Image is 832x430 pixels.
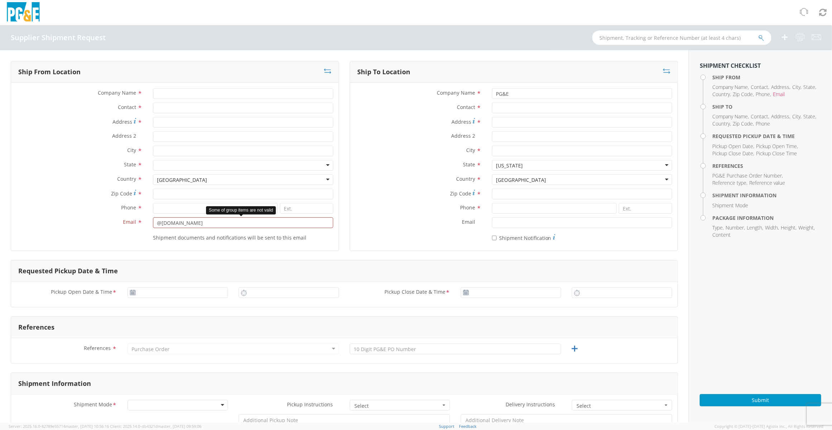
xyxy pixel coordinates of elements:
[712,179,746,186] span: Reference type
[18,68,81,76] h3: Ship From Location
[712,113,749,120] li: ,
[756,91,770,98] span: Phone
[456,175,475,182] span: Country
[206,206,276,214] div: Some of group items are not valid
[123,218,136,225] span: Email
[11,34,106,42] h4: Supplier Shipment Request
[803,113,816,120] li: ,
[712,143,754,150] li: ,
[726,224,744,231] span: Number
[153,233,308,241] label: Shipment documents and notifications will be sent to this email
[577,402,663,410] span: Select
[5,2,41,23] img: pge-logo-06675f144f4cfa6a6814.png
[803,84,816,91] li: ,
[158,424,201,429] span: master, [DATE] 09:59:06
[712,215,821,221] h4: Package Information
[712,104,821,109] h4: Ship To
[354,402,441,410] span: Select
[572,400,672,411] button: Select
[712,91,731,98] li: ,
[712,113,748,120] span: Company Name
[118,104,136,110] span: Contact
[127,147,136,153] span: City
[714,424,823,429] span: Copyright © [DATE]-[DATE] Agistix Inc., All Rights Reserved
[712,143,753,150] span: Pickup Open Date
[712,84,749,91] li: ,
[765,224,779,231] li: ,
[506,401,555,408] span: Delivery Instructions
[733,91,753,98] span: Zip Code
[749,179,785,186] span: Reference value
[451,132,475,139] span: Address 2
[466,147,475,153] span: City
[700,62,761,70] strong: Shipment Checklist
[781,224,795,231] span: Height
[712,75,821,80] h4: Ship From
[712,172,783,179] li: ,
[112,132,136,139] span: Address 2
[803,84,815,90] span: State
[803,113,815,120] span: State
[384,288,445,297] span: Pickup Close Date & Time
[781,224,797,231] li: ,
[712,193,821,198] h4: Shipment Information
[773,91,785,98] span: Email
[712,91,730,98] span: Country
[756,143,798,150] li: ,
[113,118,132,125] span: Address
[771,113,790,120] li: ,
[350,344,561,354] input: 10 Digit PG&E PO Number
[492,236,497,240] input: Shipment Notification
[792,113,802,120] li: ,
[726,224,745,231] li: ,
[733,120,754,127] li: ,
[751,84,769,91] li: ,
[117,175,136,182] span: Country
[451,118,471,125] span: Address
[756,150,797,157] span: Pickup Close Time
[756,143,797,150] span: Pickup Open Time
[751,84,768,90] span: Contact
[157,176,207,184] div: [GEOGRAPHIC_DATA]
[733,91,754,98] li: ,
[798,224,815,231] li: ,
[287,401,333,408] span: Pickup Instructions
[712,224,724,231] li: ,
[450,190,471,197] span: Zip Code
[124,161,136,168] span: State
[462,218,475,225] span: Email
[357,68,410,76] h3: Ship To Location
[712,172,782,179] span: PG&E Purchase Order Number
[439,424,455,429] a: Support
[712,231,731,238] span: Content
[460,204,475,211] span: Phone
[700,394,821,406] button: Submit
[350,400,450,411] button: Select
[18,380,91,387] h3: Shipment Information
[121,204,136,211] span: Phone
[771,84,789,90] span: Address
[132,346,169,353] div: Purchase Order
[437,89,475,96] span: Company Name
[110,424,201,429] span: Client: 2025.14.0-db4321d
[712,202,748,209] span: Shipment Mode
[459,424,477,429] a: Feedback
[765,224,778,231] span: Width
[65,424,109,429] span: master, [DATE] 10:56:16
[756,91,771,98] li: ,
[712,120,731,127] li: ,
[712,133,821,139] h4: Requested Pickup Date & Time
[463,161,475,168] span: State
[712,120,730,127] span: Country
[712,224,723,231] span: Type
[18,268,118,275] h3: Requested Pickup Date & Time
[792,84,802,91] li: ,
[792,113,800,120] span: City
[592,30,771,45] input: Shipment, Tracking or Reference Number (at least 4 chars)
[280,203,333,214] input: Ext.
[51,288,112,297] span: Pickup Open Date & Time
[756,120,770,127] span: Phone
[712,179,747,186] li: ,
[771,113,789,120] span: Address
[792,84,800,90] span: City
